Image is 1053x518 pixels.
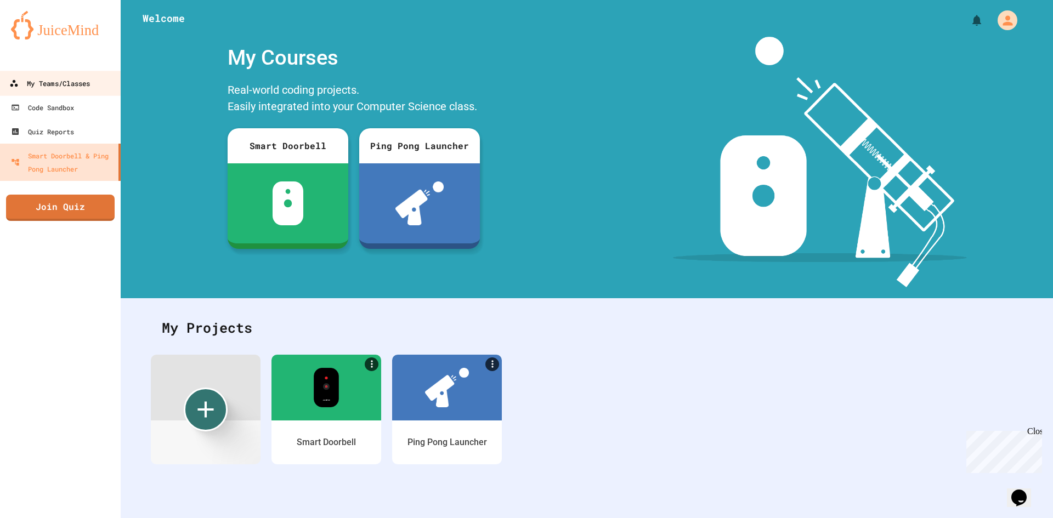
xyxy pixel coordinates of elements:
[11,149,114,175] div: Smart Doorbell & Ping Pong Launcher
[11,125,74,138] div: Quiz Reports
[425,368,469,407] img: ppl-with-ball.png
[222,79,485,120] div: Real-world coding projects. Easily integrated into your Computer Science class.
[365,357,378,371] a: More
[6,195,115,221] a: Join Quiz
[9,77,90,90] div: My Teams/Classes
[673,37,967,287] img: banner-image-my-projects.png
[271,355,381,464] a: MoreSmart Doorbell
[986,8,1020,33] div: My Account
[314,368,339,407] img: sdb-real-colors.png
[359,128,480,163] div: Ping Pong Launcher
[4,4,76,70] div: Chat with us now!Close
[222,37,485,79] div: My Courses
[950,11,986,30] div: My Notifications
[407,436,487,449] div: Ping Pong Launcher
[184,388,228,431] div: Create new
[11,11,110,39] img: logo-orange.svg
[297,436,356,449] div: Smart Doorbell
[273,181,304,225] img: sdb-white.svg
[1007,474,1042,507] iframe: chat widget
[11,101,74,114] div: Code Sandbox
[485,357,499,371] a: More
[395,181,444,225] img: ppl-with-ball.png
[962,426,1042,473] iframe: chat widget
[151,306,1023,349] div: My Projects
[228,128,348,163] div: Smart Doorbell
[392,355,502,464] a: MorePing Pong Launcher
